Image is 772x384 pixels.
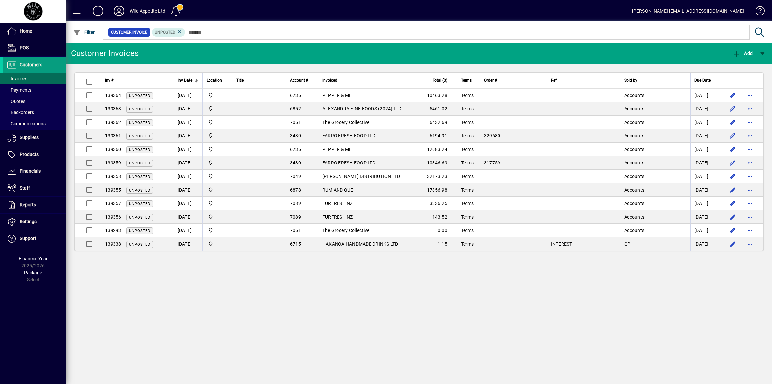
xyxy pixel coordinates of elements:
span: Accounts [624,106,644,111]
a: POS [3,40,66,56]
span: Account # [290,77,308,84]
span: Wild Appetite Ltd [207,146,228,153]
span: The Grocery Collective [322,228,370,233]
span: FARRO FRESH FOOD LTD [322,133,375,138]
button: Edit [727,225,738,236]
td: 3336.25 [417,197,457,210]
a: Backorders [3,107,66,118]
td: [DATE] [174,156,202,170]
td: [DATE] [690,89,721,102]
span: Unposted [129,229,150,233]
span: FARRO FRESH FOOD LTD [322,160,375,165]
span: Accounts [624,120,644,125]
a: Settings [3,214,66,230]
div: Due Date [694,77,717,84]
span: Accounts [624,147,644,152]
td: [DATE] [174,224,202,237]
a: Payments [3,84,66,96]
span: Unposted [129,175,150,179]
td: [DATE] [690,237,721,251]
span: PEPPER & ME [322,93,352,98]
td: [DATE] [174,116,202,129]
td: [DATE] [690,170,721,183]
span: HAKANOA HANDMADE DRINKS LTD [322,241,398,247]
button: Edit [727,212,738,222]
span: Invoices [7,76,27,81]
span: Ref [551,77,557,84]
span: Terms [461,93,474,98]
span: Unposted [129,188,150,192]
td: 5461.02 [417,102,457,116]
span: [PERSON_NAME] DISTRIBUTION LTD [322,174,400,179]
td: 6432.69 [417,116,457,129]
td: 12683.24 [417,143,457,156]
span: Invoiced [322,77,337,84]
span: ALEXANDRA FINE FOODS (2024) LTD [322,106,402,111]
button: More options [745,185,755,195]
td: [DATE] [174,210,202,224]
td: [DATE] [174,237,202,251]
span: Filter [73,30,95,35]
span: Wild Appetite Ltd [207,213,228,221]
span: Staff [20,185,30,191]
span: Sold by [624,77,637,84]
button: More options [745,198,755,209]
button: Edit [727,198,738,209]
td: [DATE] [174,170,202,183]
span: 7089 [290,201,301,206]
span: Wild Appetite Ltd [207,159,228,166]
span: Terms [461,147,474,152]
td: 17856.98 [417,183,457,197]
span: Unposted [129,134,150,138]
span: Wild Appetite Ltd [207,119,228,126]
button: More options [745,239,755,249]
span: Reports [20,202,36,207]
span: 6715 [290,241,301,247]
span: Terms [461,106,474,111]
button: Add [87,5,109,17]
span: 139363 [105,106,121,111]
td: [DATE] [690,102,721,116]
button: More options [745,158,755,168]
span: Settings [20,219,37,224]
td: [DATE] [174,129,202,143]
td: [DATE] [690,183,721,197]
td: [DATE] [690,210,721,224]
td: 6194.91 [417,129,457,143]
span: Accounts [624,201,644,206]
span: Unposted [129,107,150,111]
td: 1.15 [417,237,457,251]
span: 6735 [290,147,301,152]
button: More options [745,90,755,101]
span: Wild Appetite Ltd [207,132,228,139]
td: [DATE] [690,116,721,129]
span: 6852 [290,106,301,111]
span: 7089 [290,214,301,220]
span: 139355 [105,187,121,192]
span: Accounts [624,187,644,192]
span: Unposted [129,202,150,206]
button: Edit [727,239,738,249]
span: Home [20,28,32,34]
button: Filter [71,26,97,38]
span: 139359 [105,160,121,165]
span: Customer Invoice [111,29,147,36]
span: 3430 [290,133,301,138]
span: Accounts [624,228,644,233]
span: 139338 [105,241,121,247]
span: Terms [461,228,474,233]
span: 139293 [105,228,121,233]
td: 143.52 [417,210,457,224]
button: Edit [727,171,738,182]
span: Terms [461,120,474,125]
button: More options [745,225,755,236]
span: 139357 [105,201,121,206]
span: POS [20,45,29,50]
div: Location [207,77,228,84]
span: 139356 [105,214,121,220]
span: Terms [461,174,474,179]
span: Accounts [624,133,644,138]
span: Terms [461,214,474,220]
mat-chip: Customer Invoice Status: Unposted [152,28,185,37]
span: Wild Appetite Ltd [207,186,228,193]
